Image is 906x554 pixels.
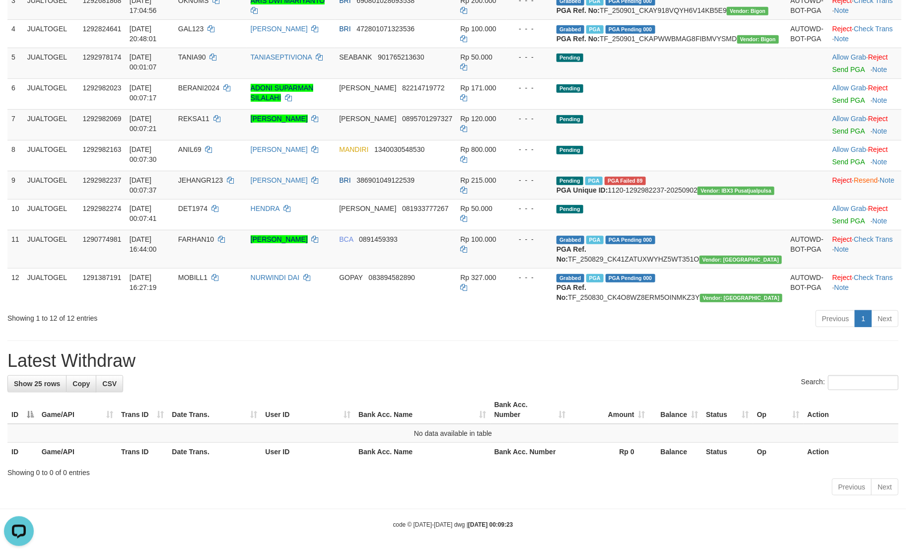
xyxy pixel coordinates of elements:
[402,84,445,92] span: Copy 82214719772 to clipboard
[832,479,872,495] a: Previous
[130,176,157,194] span: [DATE] 00:07:37
[835,6,849,14] a: Note
[753,396,804,424] th: Op: activate to sort column ascending
[835,35,849,43] a: Note
[855,310,872,327] a: 1
[511,234,549,244] div: - - -
[251,205,279,212] a: HENDRA
[251,176,308,184] a: [PERSON_NAME]
[833,53,866,61] a: Allow Grab
[553,268,786,306] td: TF_250830_CK4O8WZ8ERM5OINMKZ3Y
[359,235,398,243] span: Copy 0891459393 to clipboard
[854,176,878,184] a: Resend
[873,127,888,135] a: Note
[586,274,604,282] span: Marked by biranggota1
[804,443,899,461] th: Action
[854,274,893,281] a: Check Trans
[868,53,888,61] a: Reject
[178,176,223,184] span: JEHANGR123
[7,19,23,48] td: 4
[873,158,888,166] a: Note
[557,186,608,194] b: PGA Unique ID:
[130,235,157,253] span: [DATE] 16:44:00
[7,171,23,199] td: 9
[511,175,549,185] div: - - -
[829,19,902,48] td: · ·
[83,235,122,243] span: 1290774981
[833,217,865,225] a: Send PGA
[557,84,583,93] span: Pending
[460,84,496,92] span: Rp 171.000
[339,25,350,33] span: BRI
[178,84,219,92] span: BERANI2024
[871,310,899,327] a: Next
[557,115,583,124] span: Pending
[354,443,490,461] th: Bank Acc. Name
[833,84,868,92] span: ·
[7,48,23,78] td: 5
[83,176,122,184] span: 1292982237
[833,115,868,123] span: ·
[339,274,362,281] span: GOPAY
[490,443,570,461] th: Bank Acc. Number
[829,48,902,78] td: ·
[511,273,549,282] div: - - -
[96,375,123,392] a: CSV
[72,380,90,388] span: Copy
[130,205,157,222] span: [DATE] 00:07:41
[261,443,354,461] th: User ID
[14,380,60,388] span: Show 25 rows
[605,177,646,185] span: PGA Error
[511,204,549,213] div: - - -
[511,144,549,154] div: - - -
[854,235,893,243] a: Check Trans
[7,351,899,371] h1: Latest Withdraw
[251,274,300,281] a: NURWINDI DAI
[7,78,23,109] td: 6
[178,25,204,33] span: GAL123
[557,236,584,244] span: Grabbed
[130,274,157,291] span: [DATE] 16:27:19
[251,84,314,102] a: ADONI SUPARMAN SILALAHI
[178,145,202,153] span: ANIL69
[511,24,549,34] div: - - -
[833,66,865,73] a: Send PGA
[801,375,899,390] label: Search:
[130,145,157,163] span: [DATE] 00:07:30
[557,25,584,34] span: Grabbed
[168,443,261,461] th: Date Trans.
[829,171,902,199] td: · ·
[606,236,655,244] span: PGA Pending
[833,25,852,33] a: Reject
[700,294,783,302] span: Vendor URL: https://checkout4.1velocity.biz
[460,115,496,123] span: Rp 120.000
[251,235,308,243] a: [PERSON_NAME]
[23,199,79,230] td: JUALTOGEL
[490,396,570,424] th: Bank Acc. Number: activate to sort column ascending
[83,145,122,153] span: 1292982163
[339,53,372,61] span: SEABANK
[261,396,354,424] th: User ID: activate to sort column ascending
[553,19,786,48] td: TF_250901_CKAPWWBMAG8FIBMVYSMD
[697,187,774,195] span: Vendor URL: https://checkout5.1velocity.biz
[339,235,353,243] span: BCA
[511,114,549,124] div: - - -
[460,53,492,61] span: Rp 50.000
[833,235,852,243] a: Reject
[557,283,586,301] b: PGA Ref. No:
[378,53,424,61] span: Copy 901765213630 to clipboard
[130,84,157,102] span: [DATE] 00:07:17
[339,145,368,153] span: MANDIRI
[7,375,67,392] a: Show 25 rows
[553,171,786,199] td: 1120-1292982237-20250902
[402,115,452,123] span: Copy 0895701297327 to clipboard
[753,443,804,461] th: Op
[829,109,902,140] td: ·
[23,109,79,140] td: JUALTOGEL
[557,54,583,62] span: Pending
[829,140,902,171] td: ·
[339,115,396,123] span: [PERSON_NAME]
[468,521,513,528] strong: [DATE] 00:09:23
[178,274,208,281] span: MOBILL1
[251,115,308,123] a: [PERSON_NAME]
